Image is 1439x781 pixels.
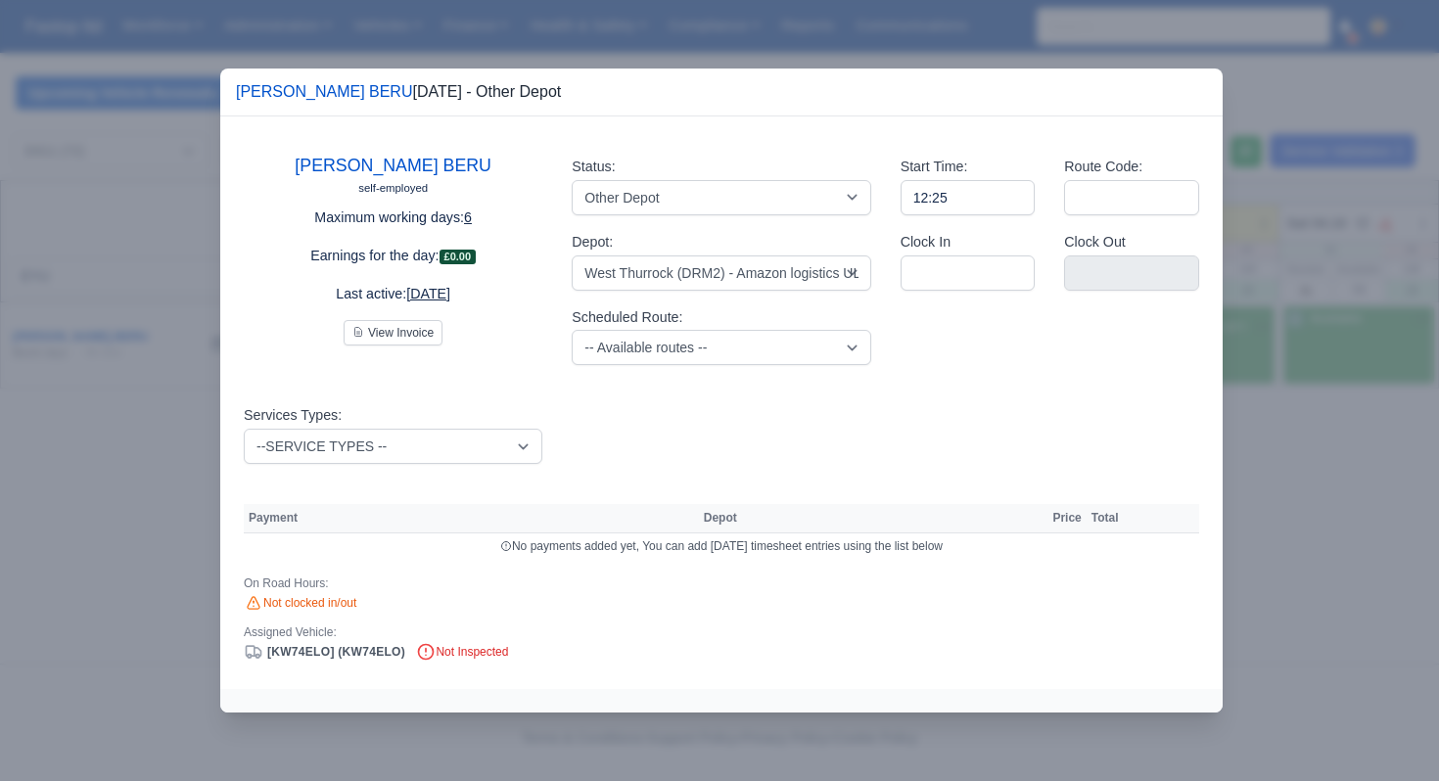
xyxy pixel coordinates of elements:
div: [DATE] - Other Depot [236,80,561,104]
span: Not Inspected [416,645,508,659]
label: Status: [572,156,615,178]
td: No payments added yet, You can add [DATE] timesheet entries using the list below [244,533,1199,560]
label: Services Types: [244,404,342,427]
a: [PERSON_NAME] BERU [295,156,491,175]
a: [PERSON_NAME] BERU [236,83,412,100]
p: Earnings for the day: [244,245,542,267]
th: Price [1047,504,1086,533]
th: Total [1087,504,1124,533]
a: [KW74ELO] (KW74ELO) [244,645,405,659]
p: Maximum working days: [244,207,542,229]
button: View Invoice [344,320,442,345]
div: On Road Hours: [244,575,542,591]
span: £0.00 [440,250,477,264]
label: Scheduled Route: [572,306,682,329]
label: Route Code: [1064,156,1142,178]
label: Clock Out [1064,231,1126,253]
p: Last active: [244,283,542,305]
th: Depot [699,504,1033,533]
div: Assigned Vehicle: [244,624,542,640]
u: [DATE] [406,286,450,301]
div: Not clocked in/out [244,595,542,613]
label: Clock In [901,231,951,253]
small: self-employed [358,182,428,194]
iframe: Chat Widget [1341,687,1439,781]
label: Start Time: [901,156,968,178]
label: Depot: [572,231,613,253]
th: Payment [244,504,699,533]
u: 6 [464,209,472,225]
